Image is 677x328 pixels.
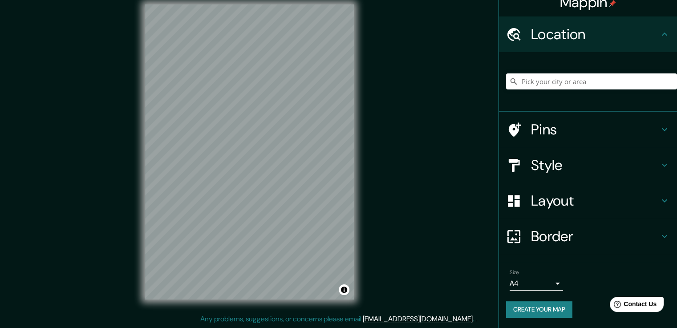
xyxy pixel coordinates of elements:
[510,276,563,291] div: A4
[531,121,659,138] h4: Pins
[474,314,475,324] div: .
[531,156,659,174] h4: Style
[531,25,659,43] h4: Location
[363,314,473,324] a: [EMAIL_ADDRESS][DOMAIN_NAME]
[499,16,677,52] div: Location
[506,73,677,89] input: Pick your city or area
[598,293,667,318] iframe: Help widget launcher
[499,183,677,219] div: Layout
[506,301,572,318] button: Create your map
[531,192,659,210] h4: Layout
[475,314,477,324] div: .
[499,112,677,147] div: Pins
[200,314,474,324] p: Any problems, suggestions, or concerns please email .
[145,4,354,300] canvas: Map
[339,284,349,295] button: Toggle attribution
[510,269,519,276] label: Size
[499,147,677,183] div: Style
[499,219,677,254] div: Border
[531,227,659,245] h4: Border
